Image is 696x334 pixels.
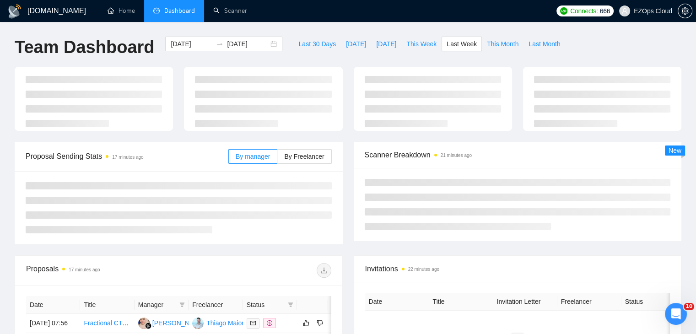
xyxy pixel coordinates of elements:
span: swap-right [216,40,223,48]
span: This Week [406,39,437,49]
span: Invitations [365,263,670,275]
span: 666 [599,6,610,16]
span: 10 [684,303,694,310]
th: Manager [135,296,189,314]
input: Start date [171,39,212,49]
span: [DATE] [346,39,366,49]
span: By manager [236,153,270,160]
img: upwork-logo.png [560,7,567,15]
img: TM [192,318,204,329]
time: 21 minutes ago [441,153,472,158]
span: Scanner Breakdown [365,149,671,161]
th: Title [80,296,134,314]
th: Freelancer [557,293,621,311]
span: filter [286,298,295,312]
button: setting [678,4,692,18]
a: Fractional CTO / Technical Architect [84,319,185,327]
a: setting [678,7,692,15]
time: 17 minutes ago [112,155,143,160]
button: This Week [401,37,442,51]
span: dashboard [153,7,160,14]
span: By Freelancer [284,153,324,160]
span: dollar [267,320,272,326]
a: homeHome [108,7,135,15]
th: Status [621,293,685,311]
img: logo [7,4,22,19]
th: Date [365,293,429,311]
td: [DATE] 07:56 [26,314,80,333]
time: 17 minutes ago [69,267,100,272]
span: Manager [138,300,176,310]
img: AJ [138,318,150,329]
span: Last Month [529,39,560,49]
div: Thiago Maior [206,318,244,328]
button: Last 30 Days [293,37,341,51]
span: to [216,40,223,48]
span: user [621,8,628,14]
span: Last Week [447,39,477,49]
th: Freelancer [189,296,243,314]
button: Last Week [442,37,482,51]
span: dislike [317,319,323,327]
span: mail [250,320,256,326]
span: Proposal Sending Stats [26,151,228,162]
span: Status [247,300,284,310]
button: dislike [314,318,325,329]
button: [DATE] [341,37,371,51]
time: 22 minutes ago [408,267,439,272]
span: New [669,147,681,154]
a: TMThiago Maior [192,319,244,326]
button: This Month [482,37,523,51]
input: End date [227,39,269,49]
span: like [303,319,309,327]
div: [PERSON_NAME] [152,318,205,328]
span: Dashboard [164,7,195,15]
button: [DATE] [371,37,401,51]
span: filter [288,302,293,307]
a: searchScanner [213,7,247,15]
a: AJ[PERSON_NAME] [138,319,205,326]
span: Connects: [570,6,598,16]
button: like [301,318,312,329]
td: Fractional CTO / Technical Architect [80,314,134,333]
th: Date [26,296,80,314]
div: Proposals [26,263,178,278]
span: filter [179,302,185,307]
button: Last Month [523,37,565,51]
th: Title [429,293,493,311]
span: [DATE] [376,39,396,49]
span: This Month [487,39,518,49]
h1: Team Dashboard [15,37,154,58]
iframe: Intercom live chat [665,303,687,325]
img: gigradar-bm.png [145,323,151,329]
span: filter [178,298,187,312]
span: Last 30 Days [298,39,336,49]
th: Invitation Letter [493,293,557,311]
